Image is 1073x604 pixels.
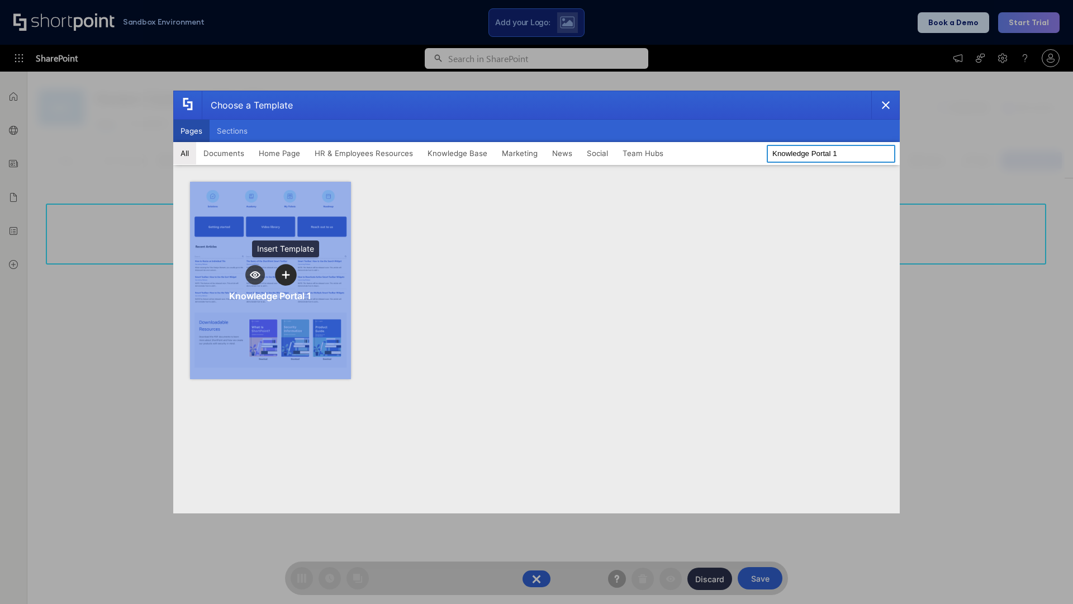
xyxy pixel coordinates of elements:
[202,91,293,119] div: Choose a Template
[210,120,255,142] button: Sections
[545,142,580,164] button: News
[251,142,307,164] button: Home Page
[1017,550,1073,604] iframe: Chat Widget
[307,142,420,164] button: HR & Employees Resources
[580,142,615,164] button: Social
[495,142,545,164] button: Marketing
[767,145,895,163] input: Search
[173,91,900,513] div: template selector
[173,142,196,164] button: All
[615,142,671,164] button: Team Hubs
[173,120,210,142] button: Pages
[229,290,311,301] div: Knowledge Portal 1
[420,142,495,164] button: Knowledge Base
[196,142,251,164] button: Documents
